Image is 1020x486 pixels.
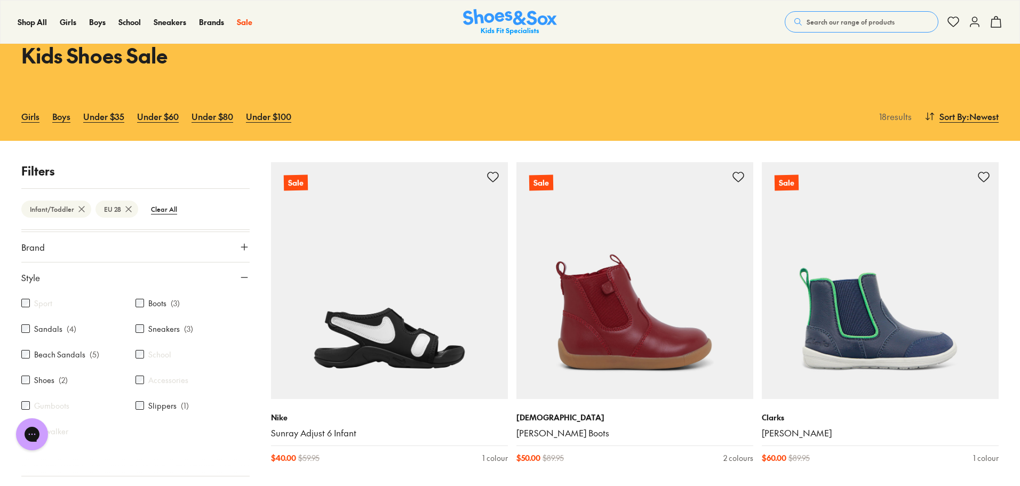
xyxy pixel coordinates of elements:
[807,17,895,27] span: Search our range of products
[11,415,53,454] iframe: Gorgias live chat messenger
[21,262,250,292] button: Style
[516,452,540,464] span: $ 50.00
[21,241,45,253] span: Brand
[925,105,999,128] button: Sort By:Newest
[271,452,296,464] span: $ 40.00
[89,17,106,27] span: Boys
[154,17,186,28] a: Sneakers
[34,375,54,386] label: Shoes
[199,17,224,27] span: Brands
[118,17,141,27] span: School
[543,452,564,464] span: $ 89.95
[775,175,799,191] p: Sale
[463,9,557,35] img: SNS_Logo_Responsive.svg
[148,400,177,411] label: Slippers
[762,412,999,423] p: Clarks
[148,375,188,386] label: Accessories
[271,427,508,439] a: Sunray Adjust 6 Infant
[788,452,810,464] span: $ 89.95
[762,452,786,464] span: $ 60.00
[21,232,250,262] button: Brand
[284,174,308,190] p: Sale
[60,17,76,27] span: Girls
[59,375,68,386] p: ( 2 )
[271,162,508,399] a: Sale
[939,110,967,123] span: Sort By
[52,105,70,128] a: Boys
[298,452,320,464] span: $ 59.95
[723,452,753,464] div: 2 colours
[237,17,252,27] span: Sale
[21,201,91,218] btn: Infant/Toddler
[171,298,180,309] p: ( 3 )
[21,105,39,128] a: Girls
[34,349,85,360] label: Beach Sandals
[246,105,291,128] a: Under $100
[463,9,557,35] a: Shoes & Sox
[762,427,999,439] a: [PERSON_NAME]
[67,323,76,334] p: ( 4 )
[529,175,553,191] p: Sale
[34,323,62,334] label: Sandals
[18,17,47,28] a: Shop All
[181,400,189,411] p: ( 1 )
[237,17,252,28] a: Sale
[482,452,508,464] div: 1 colour
[148,349,171,360] label: School
[95,201,138,218] btn: EU 28
[184,323,193,334] p: ( 3 )
[516,412,753,423] p: [DEMOGRAPHIC_DATA]
[137,105,179,128] a: Under $60
[18,17,47,27] span: Shop All
[785,11,938,33] button: Search our range of products
[516,162,753,399] a: Sale
[148,323,180,334] label: Sneakers
[148,298,166,309] label: Boots
[762,162,999,399] a: Sale
[90,349,99,360] p: ( 5 )
[34,400,69,411] label: Gumboots
[875,110,912,123] p: 18 results
[60,17,76,28] a: Girls
[21,162,250,180] p: Filters
[21,271,40,284] span: Style
[271,412,508,423] p: Nike
[973,452,999,464] div: 1 colour
[967,110,999,123] span: : Newest
[83,105,124,128] a: Under $35
[89,17,106,28] a: Boys
[199,17,224,28] a: Brands
[34,298,52,309] label: Sport
[154,17,186,27] span: Sneakers
[21,40,497,70] h1: Kids Shoes Sale
[192,105,233,128] a: Under $80
[516,427,753,439] a: [PERSON_NAME] Boots
[142,200,186,219] btn: Clear All
[118,17,141,28] a: School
